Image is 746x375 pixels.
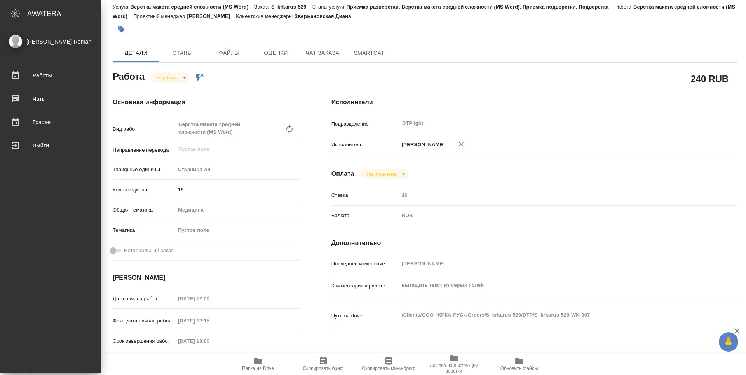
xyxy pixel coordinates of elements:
[6,140,95,151] div: Выйти
[486,353,552,375] button: Обновить файлы
[175,184,300,195] input: ✎ Введи что-нибудь
[399,258,704,269] input: Пустое поле
[331,120,399,128] p: Подразделение
[350,48,388,58] span: SmartCat
[225,353,291,375] button: Папка на Drive
[130,4,254,10] p: Верстка макета средней сложности (MS Word)
[295,13,357,19] p: Звержановская Диана
[175,335,243,347] input: Пустое поле
[113,146,175,154] p: Направление перевода
[312,4,347,10] p: Этапы услуги
[113,125,175,133] p: Вид работ
[362,366,415,371] span: Скопировать мини-бриф
[346,4,614,10] p: Приемка разверстки, Верстка макета средней сложности (MS Word), Приемка подверстки, Подверстка
[117,48,155,58] span: Детали
[719,332,738,352] button: 🙏
[691,72,729,85] h2: 240 RUB
[360,169,408,179] div: В работе
[211,48,248,58] span: Файлы
[331,169,354,179] h4: Оплата
[113,273,300,282] h4: [PERSON_NAME]
[421,353,486,375] button: Ссылка на инструкции верстки
[242,366,274,371] span: Папка на Drive
[2,112,99,132] a: График
[113,226,175,234] p: Тематика
[6,93,95,105] div: Чаты
[27,6,101,21] div: AWATERA
[6,116,95,128] div: График
[113,186,175,194] p: Кол-во единиц
[2,136,99,155] a: Выйти
[331,238,737,248] h4: Дополнительно
[399,209,704,222] div: RUB
[6,70,95,81] div: Работы
[257,48,295,58] span: Оценки
[271,4,312,10] p: S_krkarus-529
[304,48,341,58] span: Чат заказа
[178,145,282,154] input: Пустое поле
[453,136,470,153] button: Удалить исполнителя
[113,317,175,325] p: Факт. дата начала работ
[399,279,704,292] textarea: вытащить текст из серых полей
[356,353,421,375] button: Скопировать мини-бриф
[399,141,445,149] p: [PERSON_NAME]
[113,206,175,214] p: Общая тематика
[178,226,291,234] div: Пустое поле
[150,72,189,83] div: В работе
[175,203,300,217] div: Медицина
[175,224,300,237] div: Пустое поле
[113,4,130,10] p: Услуга
[113,69,145,83] h2: Работа
[175,315,243,326] input: Пустое поле
[331,98,737,107] h4: Исполнители
[331,312,399,320] p: Путь на drive
[175,293,243,304] input: Пустое поле
[426,363,482,374] span: Ссылка на инструкции верстки
[303,366,343,371] span: Скопировать бриф
[175,163,300,176] div: Страница А4
[113,295,175,303] p: Дата начала работ
[291,353,356,375] button: Скопировать бриф
[113,166,175,173] p: Тарифные единицы
[254,4,271,10] p: Заказ:
[399,189,704,201] input: Пустое поле
[331,141,399,149] p: Исполнитель
[2,66,99,85] a: Работы
[133,13,187,19] p: Проектный менеджер
[154,74,180,81] button: В работе
[331,282,399,290] p: Комментарий к работе
[500,366,538,371] span: Обновить файлы
[331,212,399,219] p: Валюта
[364,171,399,177] button: Не оплачена
[113,98,300,107] h4: Основная информация
[331,260,399,268] p: Последнее изменение
[187,13,236,19] p: [PERSON_NAME]
[2,89,99,109] a: Чаты
[113,21,130,38] button: Добавить тэг
[113,337,175,345] p: Срок завершения работ
[6,37,95,46] div: [PERSON_NAME] Roman
[164,48,201,58] span: Этапы
[236,13,295,19] p: Клиентские менеджеры
[722,334,735,350] span: 🙏
[399,308,704,322] textarea: /Clients/ООО «КРКА-РУС»/Orders/S_krkarus-529/DTP/S_krkarus-529-WK-007
[331,191,399,199] p: Ставка
[124,247,173,254] span: Нотариальный заказ
[614,4,633,10] p: Работа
